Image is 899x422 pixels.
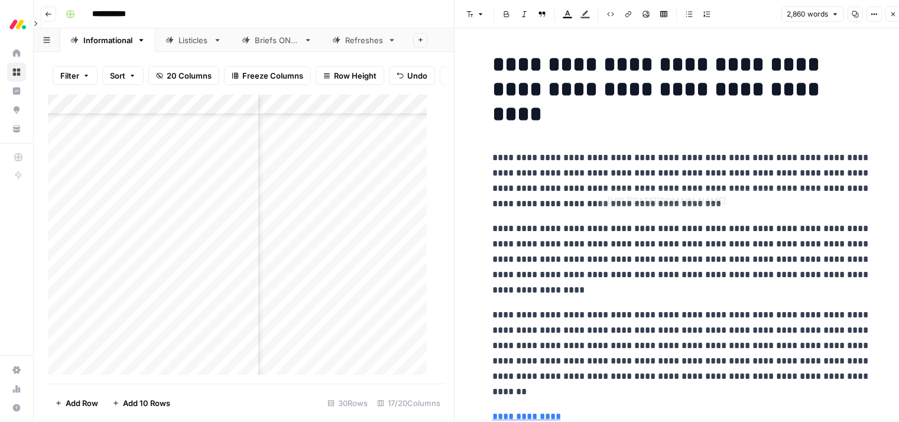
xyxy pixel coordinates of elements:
[7,379,26,398] a: Usage
[155,28,232,52] a: Listicles
[7,361,26,379] a: Settings
[178,34,209,46] div: Listicles
[7,100,26,119] a: Opportunities
[167,70,212,82] span: 20 Columns
[7,14,28,35] img: Monday.com Logo
[48,394,105,413] button: Add Row
[60,28,155,52] a: Informational
[323,394,372,413] div: 30 Rows
[7,82,26,100] a: Insights
[372,394,445,413] div: 17/20 Columns
[7,63,26,82] a: Browse
[102,66,144,85] button: Sort
[53,66,98,85] button: Filter
[316,66,384,85] button: Row Height
[7,398,26,417] button: Help + Support
[787,9,828,20] span: 2,860 words
[781,7,844,22] button: 2,860 words
[105,394,177,413] button: Add 10 Rows
[322,28,406,52] a: Refreshes
[255,34,299,46] div: Briefs ONLY
[110,70,125,82] span: Sort
[232,28,322,52] a: Briefs ONLY
[7,44,26,63] a: Home
[66,397,98,409] span: Add Row
[345,34,383,46] div: Refreshes
[7,9,26,39] button: Workspace: Monday.com
[407,70,427,82] span: Undo
[242,70,303,82] span: Freeze Columns
[60,70,79,82] span: Filter
[389,66,435,85] button: Undo
[334,70,377,82] span: Row Height
[224,66,311,85] button: Freeze Columns
[7,119,26,138] a: Your Data
[148,66,219,85] button: 20 Columns
[83,34,132,46] div: Informational
[123,397,170,409] span: Add 10 Rows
